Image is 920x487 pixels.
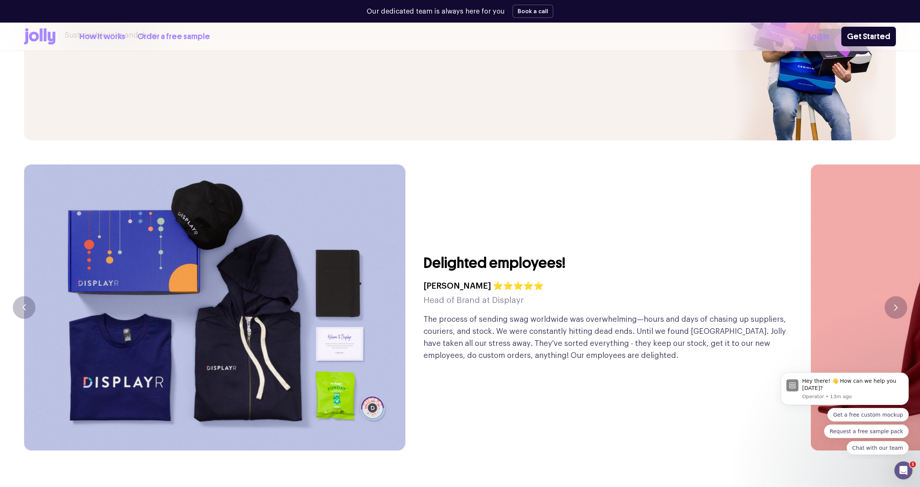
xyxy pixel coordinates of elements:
[808,30,829,43] a: Log In
[423,293,544,307] h5: Head of Brand at Displayr
[423,253,565,273] h3: Delighted employees!
[79,30,125,43] a: How it works
[367,6,505,17] p: Our dedicated team is always here for you
[137,30,210,43] a: Order a free sample
[769,366,920,459] iframe: Intercom notifications message
[894,461,912,479] iframe: Intercom live chat
[841,27,896,46] a: Get Started
[512,5,553,18] button: Book a call
[423,314,787,362] p: The process of sending swag worldwide was overwhelming—hours and days of chasing up suppliers, co...
[423,279,544,293] h4: [PERSON_NAME] ⭐⭐⭐⭐⭐
[910,461,916,467] span: 1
